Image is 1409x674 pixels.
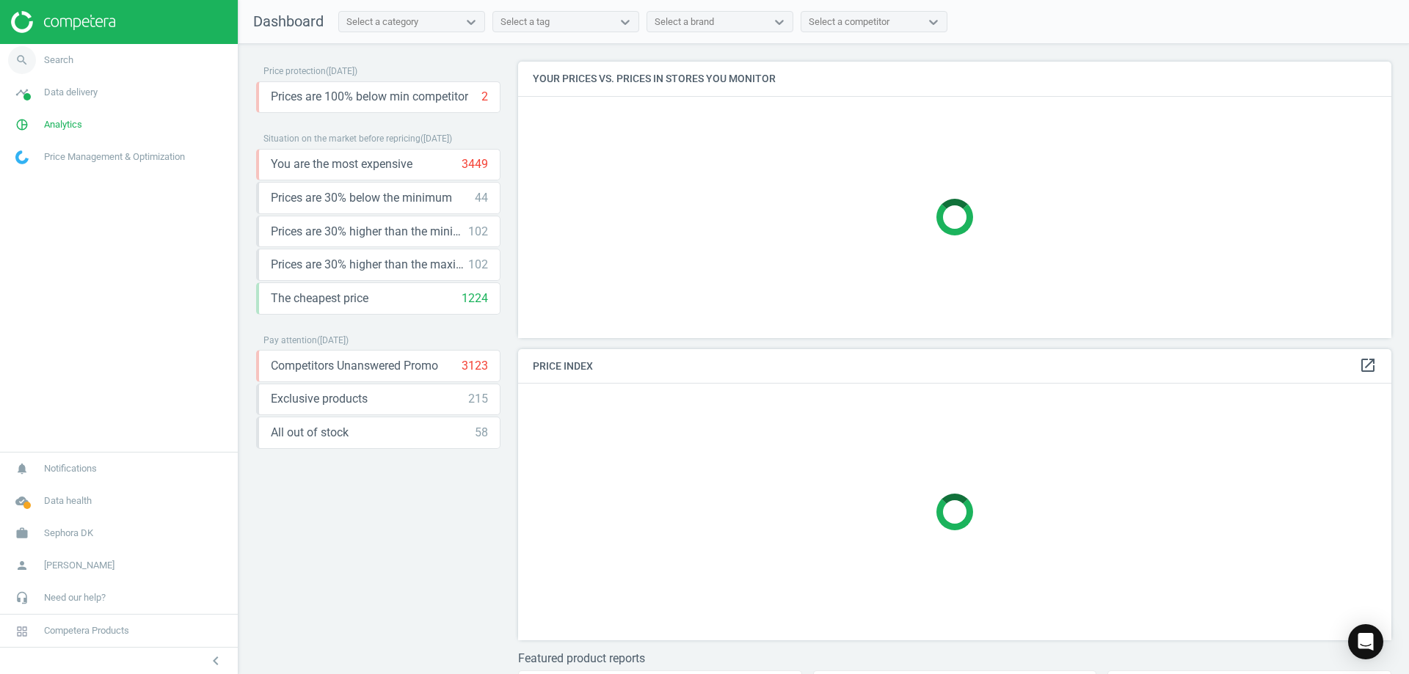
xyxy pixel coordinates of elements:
[462,156,488,172] div: 3449
[462,290,488,307] div: 1224
[11,11,115,33] img: ajHJNr6hYgQAAAAASUVORK5CYII=
[197,651,234,670] button: chevron_left
[44,462,97,475] span: Notifications
[263,335,317,345] span: Pay attention
[481,89,488,105] div: 2
[44,559,114,572] span: [PERSON_NAME]
[44,624,129,637] span: Competera Products
[271,224,468,240] span: Prices are 30% higher than the minimum
[271,425,349,441] span: All out of stock
[271,358,438,374] span: Competitors Unanswered Promo
[44,591,106,604] span: Need our help?
[317,335,349,345] span: ( [DATE] )
[253,12,324,30] span: Dashboard
[518,651,1391,665] h3: Featured product reports
[44,494,92,508] span: Data health
[346,15,418,29] div: Select a category
[1359,356,1377,376] a: open_in_new
[8,552,36,579] i: person
[475,190,488,206] div: 44
[207,652,225,670] i: chevron_left
[809,15,889,29] div: Select a competitor
[8,46,36,74] i: search
[271,257,468,273] span: Prices are 30% higher than the maximal
[518,62,1391,96] h4: Your prices vs. prices in stores you monitor
[500,15,550,29] div: Select a tag
[44,527,93,540] span: Sephora DK
[271,190,452,206] span: Prices are 30% below the minimum
[8,455,36,483] i: notifications
[655,15,714,29] div: Select a brand
[271,89,468,105] span: Prices are 100% below min competitor
[475,425,488,441] div: 58
[44,54,73,67] span: Search
[271,391,368,407] span: Exclusive products
[1359,356,1377,374] i: open_in_new
[15,150,29,164] img: wGWNvw8QSZomAAAAABJRU5ErkJggg==
[468,257,488,273] div: 102
[8,78,36,106] i: timeline
[263,133,420,144] span: Situation on the market before repricing
[44,118,82,131] span: Analytics
[468,391,488,407] div: 215
[8,487,36,515] i: cloud_done
[8,584,36,612] i: headset_mic
[44,86,98,99] span: Data delivery
[44,150,185,164] span: Price Management & Optimization
[326,66,357,76] span: ( [DATE] )
[8,519,36,547] i: work
[263,66,326,76] span: Price protection
[468,224,488,240] div: 102
[8,111,36,139] i: pie_chart_outlined
[1348,624,1383,659] div: Open Intercom Messenger
[462,358,488,374] div: 3123
[271,156,412,172] span: You are the most expensive
[518,349,1391,384] h4: Price Index
[271,290,368,307] span: The cheapest price
[420,133,452,144] span: ( [DATE] )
